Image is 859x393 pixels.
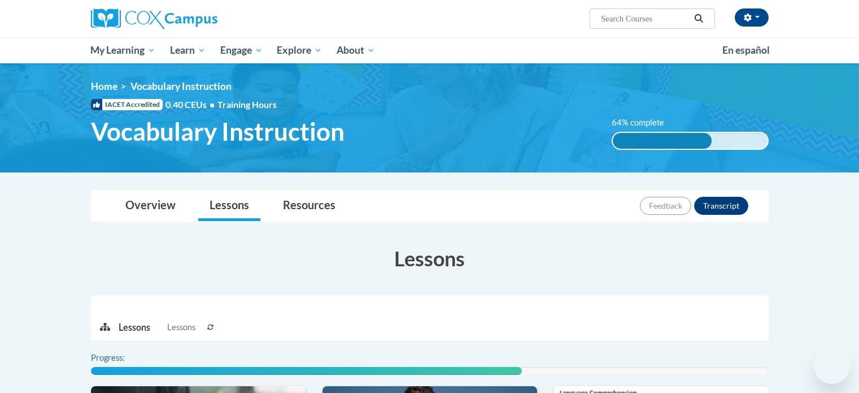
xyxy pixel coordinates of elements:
iframe: Button to launch messaging window [814,348,850,384]
button: Transcript [694,197,748,215]
span: About [337,44,375,57]
div: 64% complete [613,133,712,149]
img: Cox Campus [91,8,217,29]
a: Engage [213,37,270,63]
a: En español [715,38,777,62]
label: Progress: [91,352,156,364]
span: Training Hours [217,99,277,110]
button: Search [690,12,707,25]
span: My Learning [90,44,155,57]
label: 64% complete [612,116,677,129]
a: Resources [272,191,347,221]
span: En español [722,44,770,56]
span: 0.40 CEUs [165,98,217,111]
a: About [329,37,382,63]
input: Search Courses [600,12,690,25]
p: Lessons [119,321,150,334]
a: Home [91,80,117,92]
a: Explore [269,37,329,63]
button: Feedback [640,197,691,215]
h3: Lessons [91,244,769,273]
span: IACET Accredited [91,99,163,110]
div: Main menu [74,37,786,63]
span: Lessons [167,321,195,334]
a: Cox Campus [91,8,306,29]
a: Lessons [198,191,260,221]
span: Vocabulary Instruction [130,80,232,92]
a: Learn [163,37,213,63]
a: Overview [114,191,187,221]
button: Account Settings [735,8,769,27]
a: My Learning [84,37,163,63]
span: Vocabulary Instruction [91,116,345,146]
span: Learn [170,44,206,57]
span: Explore [277,44,322,57]
span: Engage [220,44,263,57]
span: • [210,99,215,110]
